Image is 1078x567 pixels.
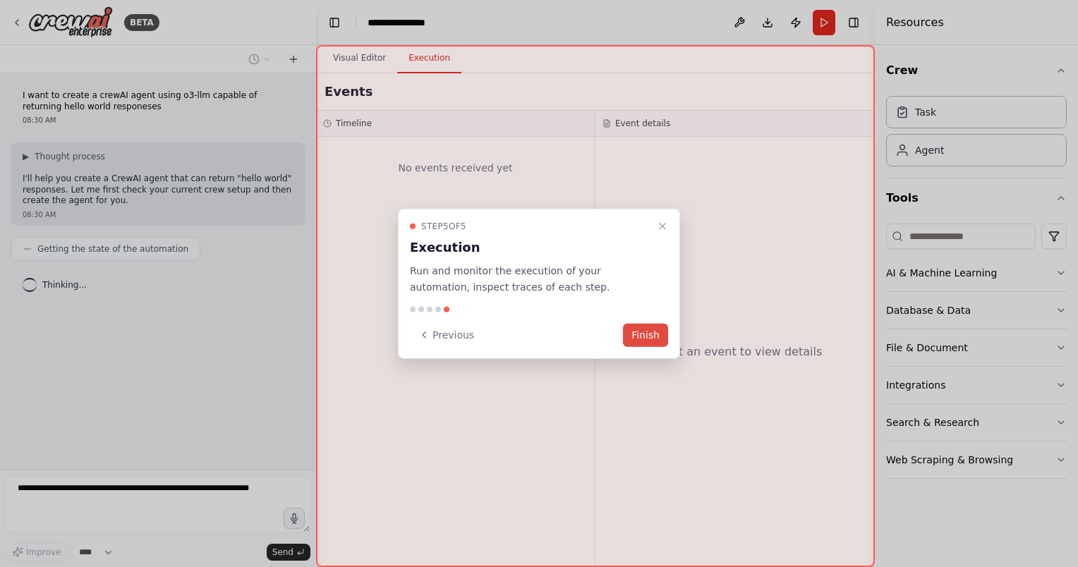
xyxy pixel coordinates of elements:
[410,238,651,257] h3: Execution
[410,323,483,346] button: Previous
[410,263,651,295] p: Run and monitor the execution of your automation, inspect traces of each step.
[325,13,344,32] button: Hide left sidebar
[421,221,466,232] span: Step 5 of 5
[654,218,671,235] button: Close walkthrough
[623,323,668,346] button: Finish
